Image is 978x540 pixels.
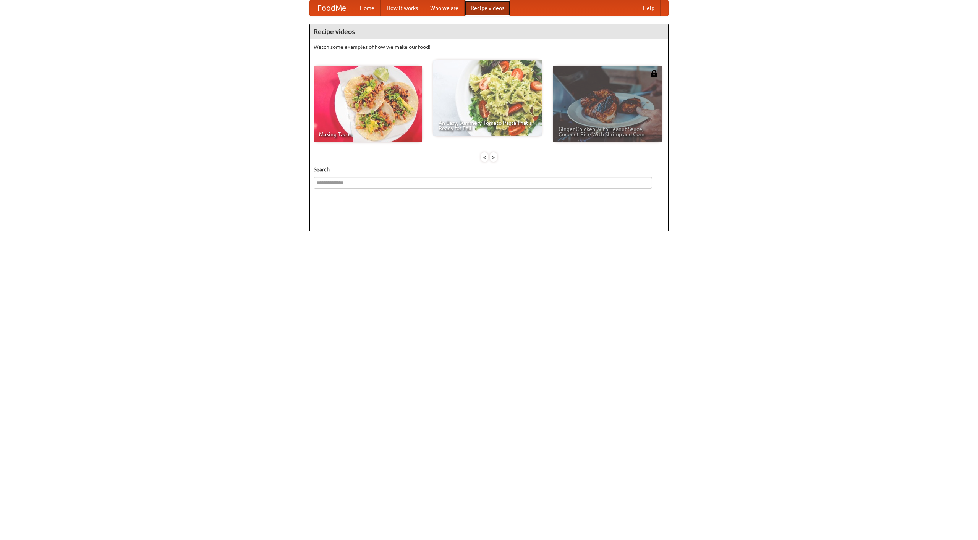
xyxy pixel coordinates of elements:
a: Making Tacos [314,66,422,142]
span: An Easy, Summery Tomato Pasta That's Ready for Fall [439,120,536,131]
a: FoodMe [310,0,354,16]
a: How it works [381,0,424,16]
img: 483408.png [650,70,658,77]
h4: Recipe videos [310,24,668,39]
a: Help [637,0,661,16]
div: » [490,152,497,162]
p: Watch some examples of how we make our food! [314,43,664,51]
span: Making Tacos [319,132,417,137]
a: Who we are [424,0,465,16]
a: Recipe videos [465,0,510,16]
div: « [481,152,488,162]
a: Home [354,0,381,16]
h5: Search [314,166,664,173]
a: An Easy, Summery Tomato Pasta That's Ready for Fall [433,60,542,136]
